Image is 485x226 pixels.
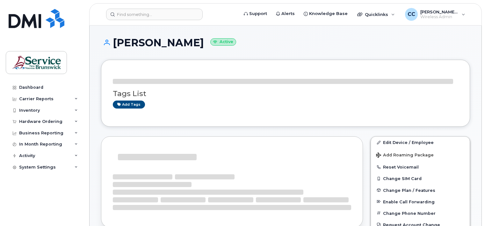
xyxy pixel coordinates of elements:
h3: Tags List [113,90,458,98]
button: Reset Voicemail [371,161,470,173]
button: Enable Call Forwarding [371,196,470,207]
button: Change Plan / Features [371,185,470,196]
span: Add Roaming Package [376,153,434,159]
a: Edit Device / Employee [371,137,470,148]
button: Change SIM Card [371,173,470,184]
button: Change Phone Number [371,207,470,219]
span: Enable Call Forwarding [383,199,435,204]
h1: [PERSON_NAME] [101,37,470,48]
button: Add Roaming Package [371,148,470,161]
small: Active [210,38,236,46]
span: Change Plan / Features [383,188,435,192]
a: Add tags [113,101,145,109]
